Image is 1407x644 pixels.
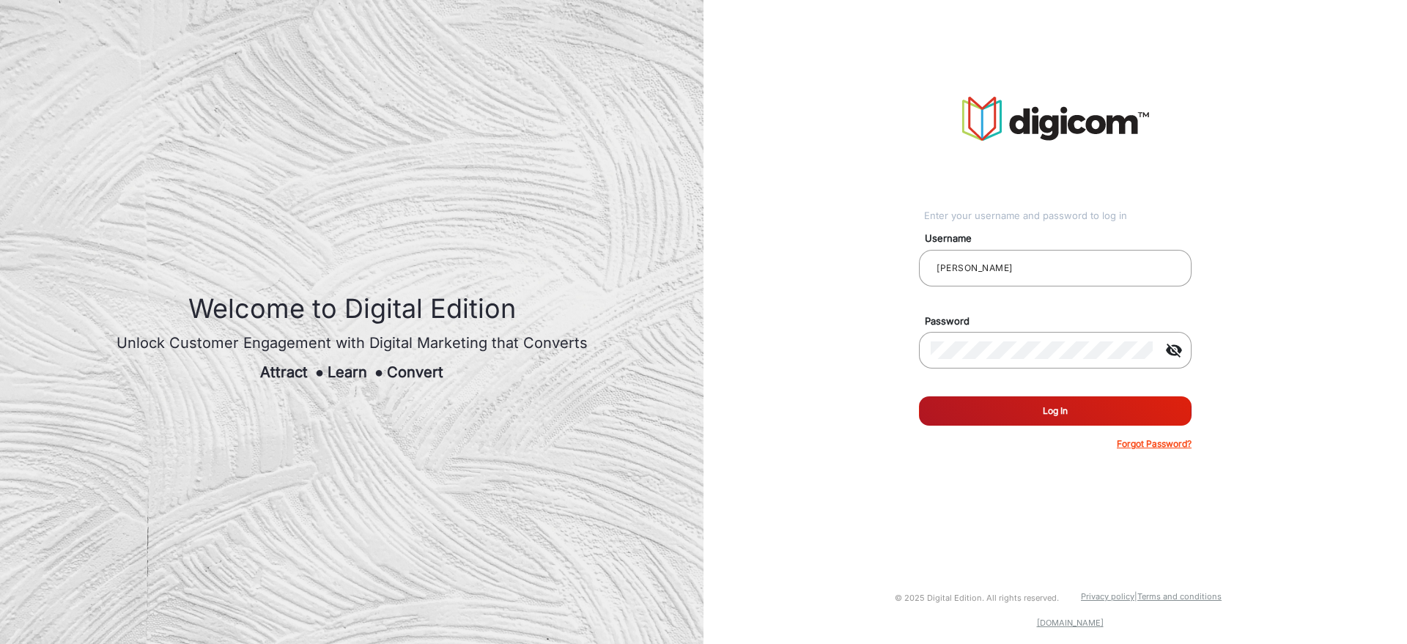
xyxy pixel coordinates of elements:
a: Terms and conditions [1137,591,1222,602]
img: vmg-logo [962,97,1149,141]
div: Attract Learn Convert [117,361,588,383]
a: [DOMAIN_NAME] [1037,618,1104,628]
span: ● [374,363,383,381]
h1: Welcome to Digital Edition [117,293,588,325]
mat-label: Username [914,232,1208,246]
button: Log In [919,396,1192,426]
a: Privacy policy [1081,591,1134,602]
div: Enter your username and password to log in [924,209,1192,223]
input: Your username [931,259,1180,277]
mat-label: Password [914,314,1208,329]
p: Forgot Password? [1117,437,1192,451]
mat-icon: visibility_off [1156,341,1192,359]
a: | [1134,591,1137,602]
small: © 2025 Digital Edition. All rights reserved. [895,593,1059,603]
div: Unlock Customer Engagement with Digital Marketing that Converts [117,332,588,354]
span: ● [315,363,324,381]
